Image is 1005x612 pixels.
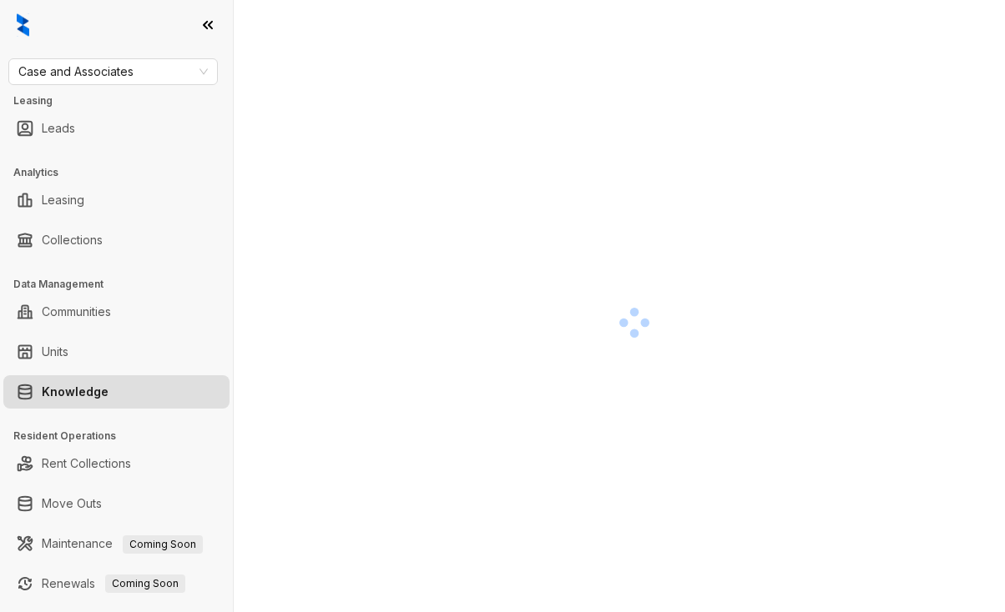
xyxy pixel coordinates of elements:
[3,112,230,145] li: Leads
[123,535,203,554] span: Coming Soon
[3,335,230,369] li: Units
[13,429,233,444] h3: Resident Operations
[42,375,109,409] a: Knowledge
[3,447,230,480] li: Rent Collections
[42,112,75,145] a: Leads
[42,487,102,520] a: Move Outs
[3,223,230,257] li: Collections
[42,223,103,257] a: Collections
[13,93,233,108] h3: Leasing
[3,375,230,409] li: Knowledge
[3,295,230,329] li: Communities
[3,567,230,600] li: Renewals
[42,335,68,369] a: Units
[42,447,131,480] a: Rent Collections
[42,567,185,600] a: RenewalsComing Soon
[105,574,185,593] span: Coming Soon
[13,165,233,180] h3: Analytics
[13,277,233,292] h3: Data Management
[18,59,208,84] span: Case and Associates
[42,295,111,329] a: Communities
[3,183,230,217] li: Leasing
[3,487,230,520] li: Move Outs
[3,527,230,560] li: Maintenance
[42,183,84,217] a: Leasing
[17,13,29,37] img: logo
